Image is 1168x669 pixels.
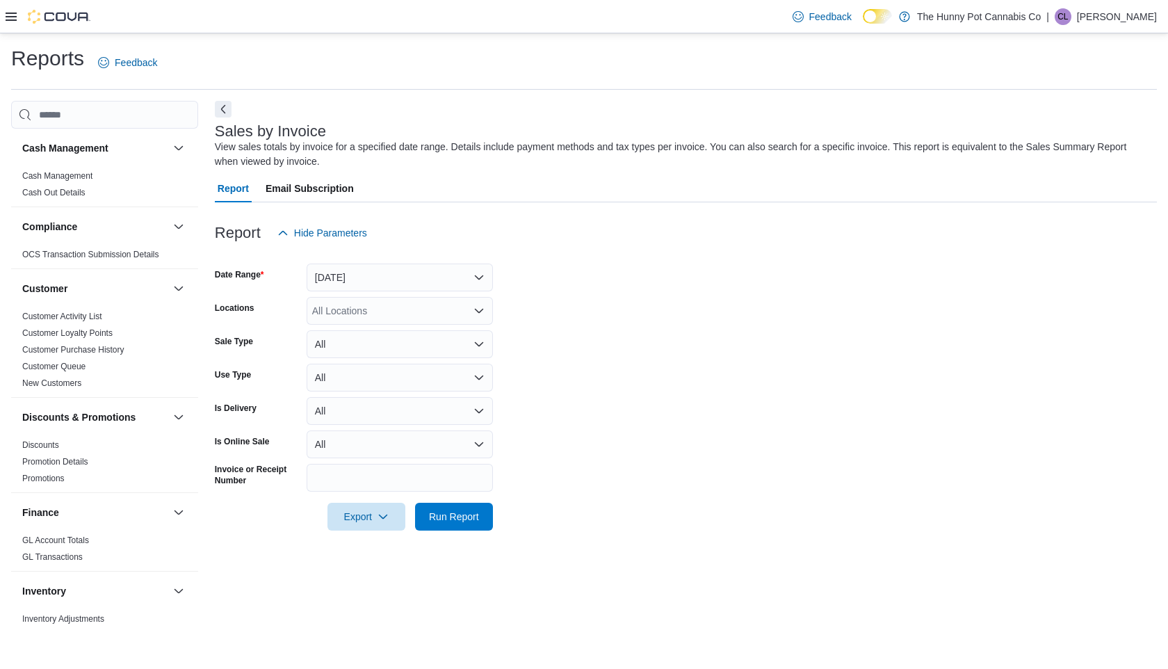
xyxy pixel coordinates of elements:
a: Customer Queue [22,362,86,371]
button: Cash Management [170,140,187,156]
a: Promotion Details [22,457,88,467]
button: Customer [22,282,168,296]
a: New Customers [22,378,81,388]
a: Inventory Adjustments [22,614,104,624]
span: Report [218,175,249,202]
span: Inventory Adjustments [22,613,104,624]
span: GL Transactions [22,551,83,563]
span: Promotions [22,473,65,484]
label: Invoice or Receipt Number [215,464,301,486]
input: Dark Mode [863,9,892,24]
button: All [307,364,493,392]
p: The Hunny Pot Cannabis Co [917,8,1041,25]
span: Hide Parameters [294,226,367,240]
span: Feedback [809,10,852,24]
span: New Customers [22,378,81,389]
div: Customer [11,308,198,397]
span: Customer Queue [22,361,86,372]
a: Customer Purchase History [22,345,124,355]
span: Promotion Details [22,456,88,467]
p: [PERSON_NAME] [1077,8,1157,25]
span: Cash Out Details [22,187,86,198]
div: Finance [11,532,198,571]
a: GL Account Totals [22,535,89,545]
div: Discounts & Promotions [11,437,198,492]
h3: Cash Management [22,141,108,155]
button: [DATE] [307,264,493,291]
button: Next [215,101,232,118]
span: Cash Management [22,170,92,182]
button: All [307,330,493,358]
span: CL [1057,8,1068,25]
span: Run Report [429,510,479,524]
a: Cash Management [22,171,92,181]
span: OCS Transaction Submission Details [22,249,159,260]
button: Open list of options [473,305,485,316]
button: Export [327,503,405,531]
a: Discounts [22,440,59,450]
span: GL Account Totals [22,535,89,546]
button: Finance [22,506,168,519]
span: Inventory by Product Historical [22,630,136,641]
a: Promotions [22,474,65,483]
label: Sale Type [215,336,253,347]
label: Locations [215,303,254,314]
div: Compliance [11,246,198,268]
div: View sales totals by invoice for a specified date range. Details include payment methods and tax ... [215,140,1150,169]
h3: Sales by Invoice [215,123,326,140]
button: Customer [170,280,187,297]
span: Customer Purchase History [22,344,124,355]
div: Carson Levine [1055,8,1071,25]
a: OCS Transaction Submission Details [22,250,159,259]
button: Discounts & Promotions [170,409,187,426]
span: Feedback [115,56,157,70]
h3: Inventory [22,584,66,598]
a: Feedback [92,49,163,76]
a: Feedback [787,3,857,31]
button: All [307,397,493,425]
h3: Compliance [22,220,77,234]
label: Is Delivery [215,403,257,414]
button: Run Report [415,503,493,531]
h3: Finance [22,506,59,519]
label: Date Range [215,269,264,280]
a: Customer Loyalty Points [22,328,113,338]
span: Customer Activity List [22,311,102,322]
span: Export [336,503,397,531]
button: Finance [170,504,187,521]
span: Email Subscription [266,175,354,202]
button: Discounts & Promotions [22,410,168,424]
a: Customer Activity List [22,312,102,321]
span: Customer Loyalty Points [22,328,113,339]
button: Cash Management [22,141,168,155]
h3: Discounts & Promotions [22,410,136,424]
a: GL Transactions [22,552,83,562]
button: Inventory [170,583,187,599]
button: Compliance [22,220,168,234]
span: Discounts [22,440,59,451]
h1: Reports [11,45,84,72]
img: Cova [28,10,90,24]
button: Hide Parameters [272,219,373,247]
h3: Report [215,225,261,241]
p: | [1046,8,1049,25]
div: Cash Management [11,168,198,207]
h3: Customer [22,282,67,296]
button: Inventory [22,584,168,598]
button: Compliance [170,218,187,235]
label: Is Online Sale [215,436,270,447]
label: Use Type [215,369,251,380]
button: All [307,430,493,458]
a: Cash Out Details [22,188,86,198]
